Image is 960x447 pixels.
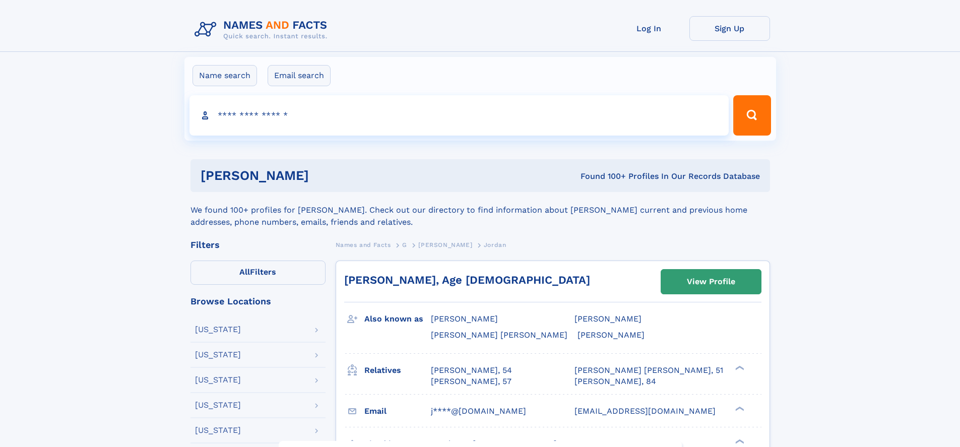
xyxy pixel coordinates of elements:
div: [US_STATE] [195,376,241,384]
div: ❯ [733,405,745,412]
a: View Profile [661,270,761,294]
div: [US_STATE] [195,426,241,434]
div: Browse Locations [190,297,326,306]
div: [US_STATE] [195,326,241,334]
div: View Profile [687,270,735,293]
h3: Also known as [364,310,431,328]
a: [PERSON_NAME] [PERSON_NAME], 51 [574,365,723,376]
span: All [239,267,250,277]
a: [PERSON_NAME], 54 [431,365,512,376]
h3: Email [364,403,431,420]
button: Search Button [733,95,771,136]
div: [US_STATE] [195,401,241,409]
a: [PERSON_NAME], 84 [574,376,656,387]
img: Logo Names and Facts [190,16,336,43]
a: [PERSON_NAME] [418,238,472,251]
div: We found 100+ profiles for [PERSON_NAME]. Check out our directory to find information about [PERS... [190,192,770,228]
span: [PERSON_NAME] [418,241,472,248]
a: [PERSON_NAME], Age [DEMOGRAPHIC_DATA] [344,274,590,286]
h3: Relatives [364,362,431,379]
h1: [PERSON_NAME] [201,169,445,182]
a: G [402,238,407,251]
a: Names and Facts [336,238,391,251]
input: search input [189,95,729,136]
label: Filters [190,261,326,285]
div: Filters [190,240,326,249]
a: [PERSON_NAME], 57 [431,376,511,387]
label: Email search [268,65,331,86]
label: Name search [193,65,257,86]
span: Jordan [484,241,506,248]
div: Found 100+ Profiles In Our Records Database [444,171,760,182]
a: Log In [609,16,689,41]
span: [PERSON_NAME] [PERSON_NAME] [431,330,567,340]
span: [EMAIL_ADDRESS][DOMAIN_NAME] [574,406,716,416]
span: G [402,241,407,248]
span: [PERSON_NAME] [574,314,642,324]
span: [PERSON_NAME] [578,330,645,340]
a: Sign Up [689,16,770,41]
span: [PERSON_NAME] [431,314,498,324]
div: ❯ [733,438,745,444]
div: ❯ [733,364,745,371]
div: [US_STATE] [195,351,241,359]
